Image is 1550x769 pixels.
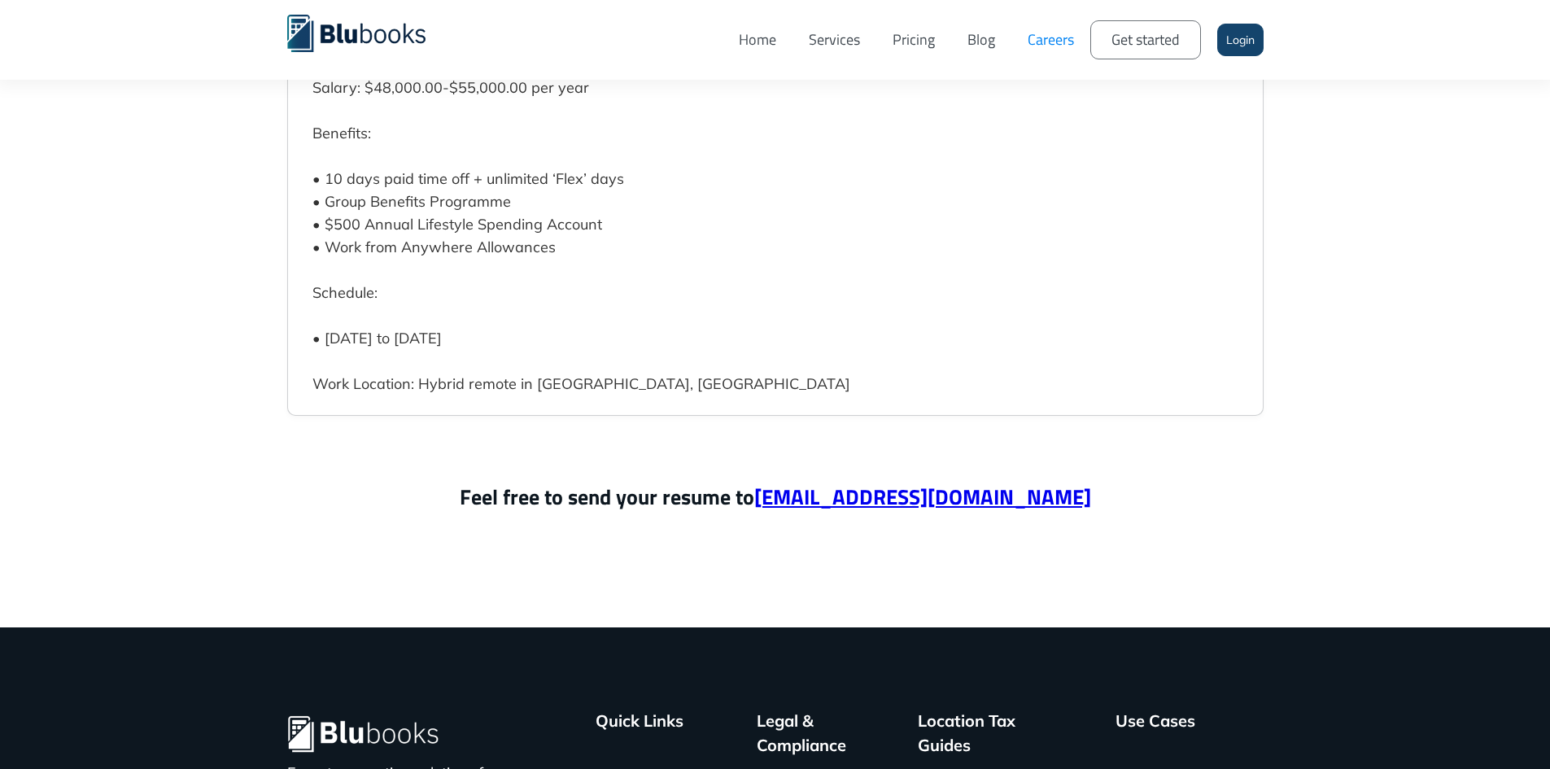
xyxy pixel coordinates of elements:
[792,12,876,68] a: Services
[287,12,450,52] a: home
[1011,12,1090,68] a: Careers
[757,709,872,758] div: Legal & Compliance
[754,481,1091,513] a: [EMAIL_ADDRESS][DOMAIN_NAME]
[876,12,951,68] a: Pricing
[596,709,683,758] div: Quick Links ‍
[918,709,1070,758] div: Location Tax Guides
[287,481,1264,513] p: Feel free to send your resume to
[951,12,1011,68] a: Blog
[1116,709,1195,758] div: Use Cases ‍
[1217,24,1264,56] a: Login
[1090,20,1201,59] a: Get started
[723,12,792,68] a: Home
